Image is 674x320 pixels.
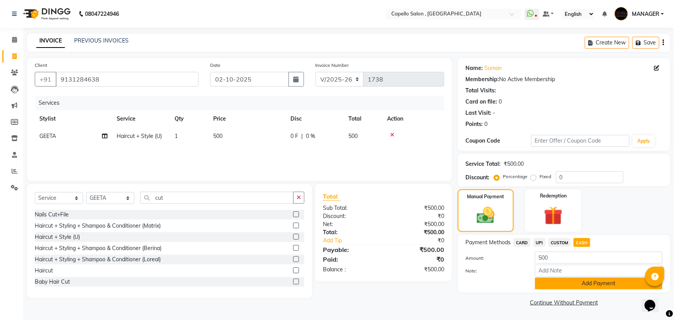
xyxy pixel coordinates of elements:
[465,64,483,72] div: Name:
[535,252,662,264] input: Amount
[531,135,630,147] input: Enter Offer / Coupon Code
[382,110,444,128] th: Action
[213,133,222,140] span: 500
[384,204,450,212] div: ₹500.00
[317,255,384,264] div: Paid:
[540,192,567,199] label: Redemption
[465,160,501,168] div: Service Total:
[36,96,450,110] div: Services
[493,109,495,117] div: -
[317,237,394,245] a: Add Tip
[484,120,487,128] div: 0
[35,72,56,87] button: +91
[35,222,161,230] div: Haircut + Styling + Shampoo & Conditioner (Matrix)
[36,34,65,48] a: INVOICE
[538,204,569,227] img: _gift.svg
[74,37,129,44] a: PREVIOUS INVOICES
[39,133,56,140] span: GEETA
[503,173,528,180] label: Percentage
[585,37,629,49] button: Create New
[286,110,344,128] th: Disc
[615,7,628,20] img: MANAGER
[504,160,524,168] div: ₹500.00
[306,132,315,140] span: 0 %
[348,133,358,140] span: 500
[20,3,73,25] img: logo
[499,98,502,106] div: 0
[514,238,530,247] span: CARD
[460,255,529,262] label: Amount:
[465,98,497,106] div: Card on file:
[35,244,161,252] div: Haircut + Styling + Shampoo & Conditioner (Berina)
[290,132,298,140] span: 0 F
[35,278,70,286] div: Baby Hair Cut
[642,289,666,312] iframe: chat widget
[317,228,384,237] div: Total:
[35,110,112,128] th: Stylist
[460,267,529,274] label: Note:
[317,204,384,212] div: Sub Total:
[344,110,382,128] th: Total
[465,238,511,247] span: Payment Methods
[56,72,199,87] input: Search by Name/Mobile/Email/Code
[632,37,659,49] button: Save
[535,265,662,277] input: Add Note
[175,133,178,140] span: 1
[317,220,384,228] div: Net:
[85,3,119,25] b: 08047224946
[384,220,450,228] div: ₹500.00
[209,110,286,128] th: Price
[459,299,669,307] a: Continue Without Payment
[465,75,499,83] div: Membership:
[465,174,489,182] div: Discount:
[465,87,496,95] div: Total Visits:
[574,238,590,247] span: CASH
[317,212,384,220] div: Discount:
[384,245,450,254] div: ₹500.00
[117,133,162,140] span: Haircut + Style (U)
[467,193,504,200] label: Manual Payment
[548,238,571,247] span: CUSTOM
[317,245,384,254] div: Payable:
[484,64,502,72] a: Suman
[384,212,450,220] div: ₹0
[533,238,545,247] span: UPI
[112,110,170,128] th: Service
[35,211,69,219] div: Nails Cut+File
[35,233,80,241] div: Haircut + Style (U)
[471,205,501,226] img: _cash.svg
[316,62,349,69] label: Invoice Number
[35,255,161,264] div: Haircut + Styling + Shampoo & Conditioner (Loreal)
[465,75,662,83] div: No Active Membership
[540,173,551,180] label: Fixed
[632,10,659,18] span: MANAGER
[35,62,47,69] label: Client
[535,277,662,289] button: Add Payment
[323,192,341,201] span: Total
[384,255,450,264] div: ₹0
[301,132,303,140] span: |
[465,137,531,145] div: Coupon Code
[317,266,384,274] div: Balance :
[170,110,209,128] th: Qty
[140,192,294,204] input: Search or Scan
[465,120,483,128] div: Points:
[633,135,655,147] button: Apply
[384,228,450,237] div: ₹500.00
[384,266,450,274] div: ₹500.00
[465,109,491,117] div: Last Visit:
[35,267,53,275] div: Haircut
[395,237,450,245] div: ₹0
[210,62,221,69] label: Date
